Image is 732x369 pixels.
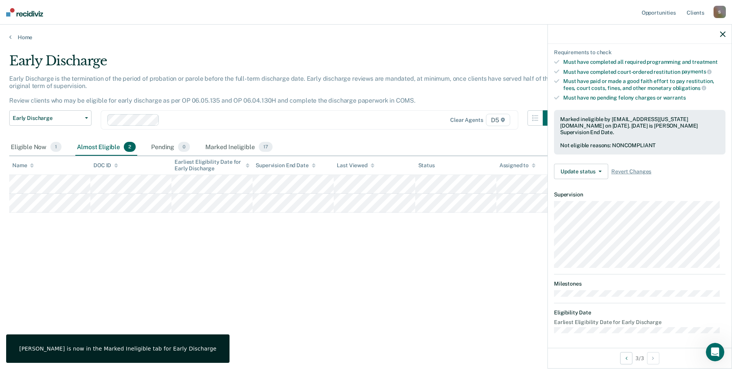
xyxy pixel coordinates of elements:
[611,168,651,175] span: Revert Changes
[150,139,191,156] div: Pending
[706,343,724,361] iframe: Intercom live chat
[673,85,706,91] span: obligations
[124,142,136,152] span: 2
[9,34,723,41] a: Home
[548,348,732,368] div: 3 / 3
[93,162,118,169] div: DOC ID
[9,75,555,105] p: Early Discharge is the termination of the period of probation or parole before the full-term disc...
[554,191,725,198] dt: Supervision
[563,59,725,65] div: Must have completed all required programming and
[560,116,719,135] div: Marked ineligible by [EMAIL_ADDRESS][US_STATE][DOMAIN_NAME] on [DATE]. [DATE] is [PERSON_NAME] Su...
[682,68,712,75] span: payments
[563,68,725,75] div: Must have completed court-ordered restitution
[9,139,63,156] div: Eligible Now
[13,115,82,121] span: Early Discharge
[647,352,659,364] button: Next Opportunity
[175,159,250,172] div: Earliest Eligibility Date for Early Discharge
[499,162,536,169] div: Assigned to
[620,352,632,364] button: Previous Opportunity
[714,6,726,18] div: S
[560,142,719,149] div: Not eligible reasons: NONCOMPLIANT
[50,142,62,152] span: 1
[12,162,34,169] div: Name
[9,53,558,75] div: Early Discharge
[75,139,137,156] div: Almost Eligible
[418,162,435,169] div: Status
[692,59,718,65] span: treatment
[554,319,725,326] dt: Earliest Eligibility Date for Early Discharge
[554,164,608,179] button: Update status
[450,117,483,123] div: Clear agents
[486,114,510,126] span: D5
[256,162,315,169] div: Supervision End Date
[19,345,216,352] div: [PERSON_NAME] is now in the Marked Ineligible tab for Early Discharge
[259,142,273,152] span: 17
[554,49,725,56] div: Requirements to check
[337,162,374,169] div: Last Viewed
[554,309,725,316] dt: Eligibility Date
[563,95,725,101] div: Must have no pending felony charges or
[663,95,686,101] span: warrants
[6,8,43,17] img: Recidiviz
[204,139,274,156] div: Marked Ineligible
[563,78,725,91] div: Must have paid or made a good faith effort to pay restitution, fees, court costs, fines, and othe...
[178,142,190,152] span: 0
[554,281,725,287] dt: Milestones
